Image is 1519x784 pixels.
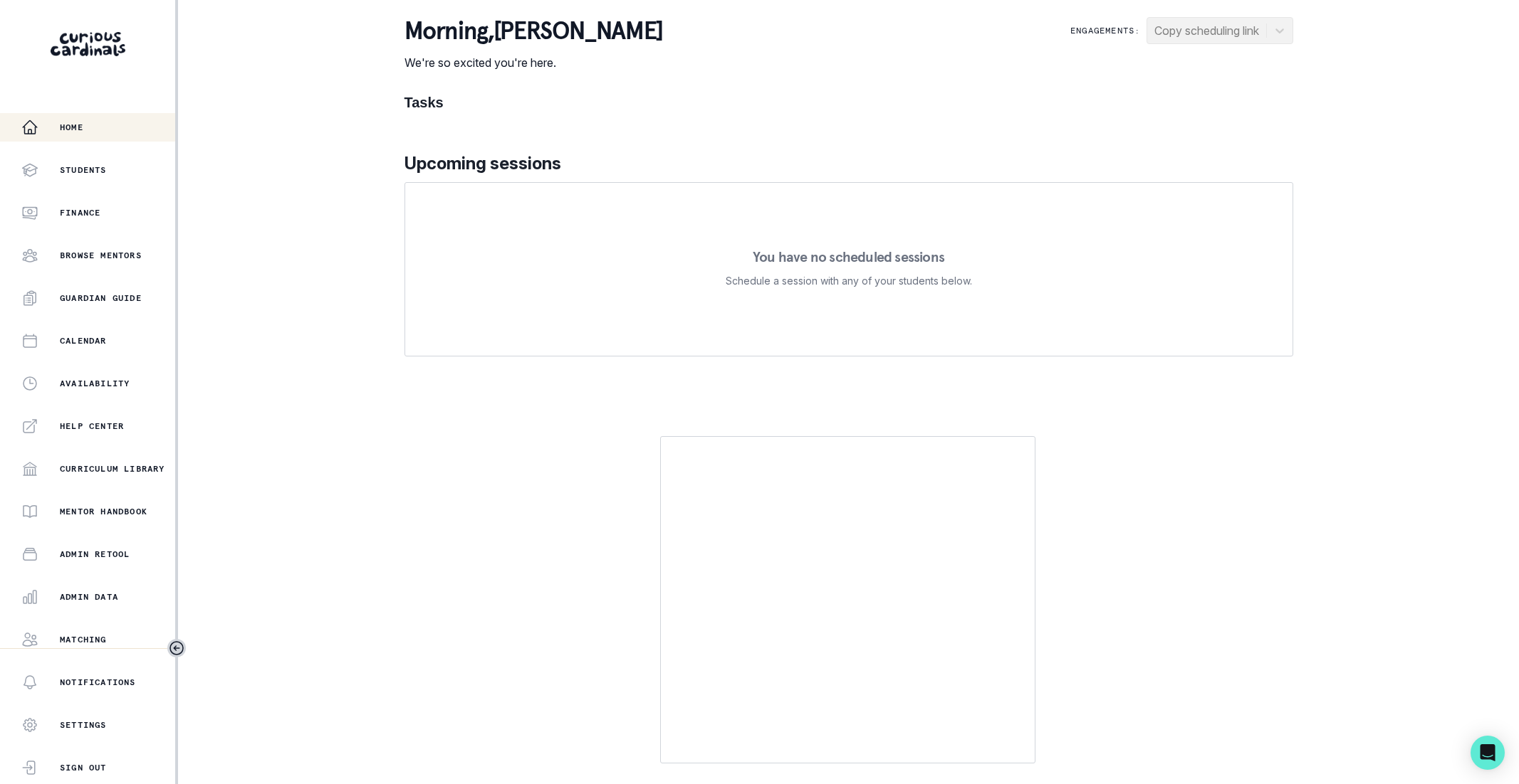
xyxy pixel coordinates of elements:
p: Admin Data [60,591,118,603]
p: We're so excited you're here. [404,54,663,71]
p: Notifications [60,677,136,688]
p: Curriculum Library [60,463,165,475]
p: Guardian Guide [60,292,142,304]
p: Finance [60,207,100,218]
p: Settings [60,719,107,731]
p: morning , [PERSON_NAME] [404,17,663,46]
p: Calendar [60,335,107,346]
p: Schedule a session with any of your students below. [726,272,972,290]
img: Curious Cardinals Logo [51,32,125,56]
p: Home [60,122,83,133]
p: Upcoming sessions [404,151,1293,176]
p: Browse Mentors [60,250,142,261]
h1: Tasks [404,94,1293,111]
p: Matching [60,634,107,645]
p: Help Center [60,420,124,432]
p: Students [60,164,107,176]
p: Availability [60,378,130,389]
div: Open Intercom Messenger [1471,736,1505,770]
button: Toggle sidebar [167,639,186,657]
p: Admin Retool [60,549,130,560]
p: You have no scheduled sessions [753,250,944,264]
p: Engagements: [1070,25,1140,36]
p: Sign Out [60,762,107,773]
p: Mentor Handbook [60,506,147,517]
